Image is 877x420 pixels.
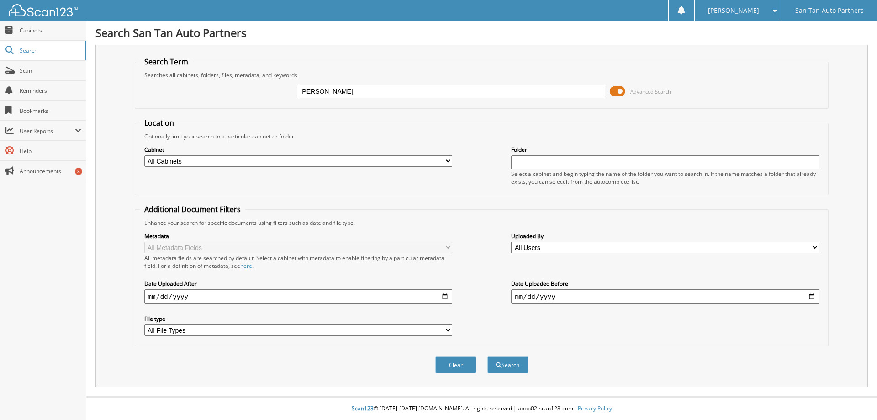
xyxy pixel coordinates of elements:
span: Cabinets [20,27,81,34]
div: 8 [75,168,82,175]
label: File type [144,315,452,323]
label: Date Uploaded Before [511,280,819,287]
span: Bookmarks [20,107,81,115]
span: Advanced Search [630,88,671,95]
legend: Location [140,118,179,128]
span: Scan [20,67,81,74]
label: Date Uploaded After [144,280,452,287]
legend: Search Term [140,57,193,67]
label: Folder [511,146,819,154]
div: Select a cabinet and begin typing the name of the folder you want to search in. If the name match... [511,170,819,186]
div: All metadata fields are searched by default. Select a cabinet with metadata to enable filtering b... [144,254,452,270]
span: Reminders [20,87,81,95]
span: Search [20,47,80,54]
span: San Tan Auto Partners [795,8,864,13]
button: Clear [435,356,476,373]
span: Scan123 [352,404,374,412]
div: Enhance your search for specific documents using filters such as date and file type. [140,219,824,227]
img: scan123-logo-white.svg [9,4,78,16]
div: Searches all cabinets, folders, files, metadata, and keywords [140,71,824,79]
span: Help [20,147,81,155]
label: Metadata [144,232,452,240]
a: Privacy Policy [578,404,612,412]
legend: Additional Document Filters [140,204,245,214]
div: Optionally limit your search to a particular cabinet or folder [140,133,824,140]
span: Announcements [20,167,81,175]
label: Cabinet [144,146,452,154]
div: © [DATE]-[DATE] [DOMAIN_NAME]. All rights reserved | appb02-scan123-com | [86,398,877,420]
input: start [144,289,452,304]
span: User Reports [20,127,75,135]
button: Search [487,356,528,373]
span: [PERSON_NAME] [708,8,759,13]
label: Uploaded By [511,232,819,240]
h1: Search San Tan Auto Partners [95,25,868,40]
input: end [511,289,819,304]
a: here [240,262,252,270]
